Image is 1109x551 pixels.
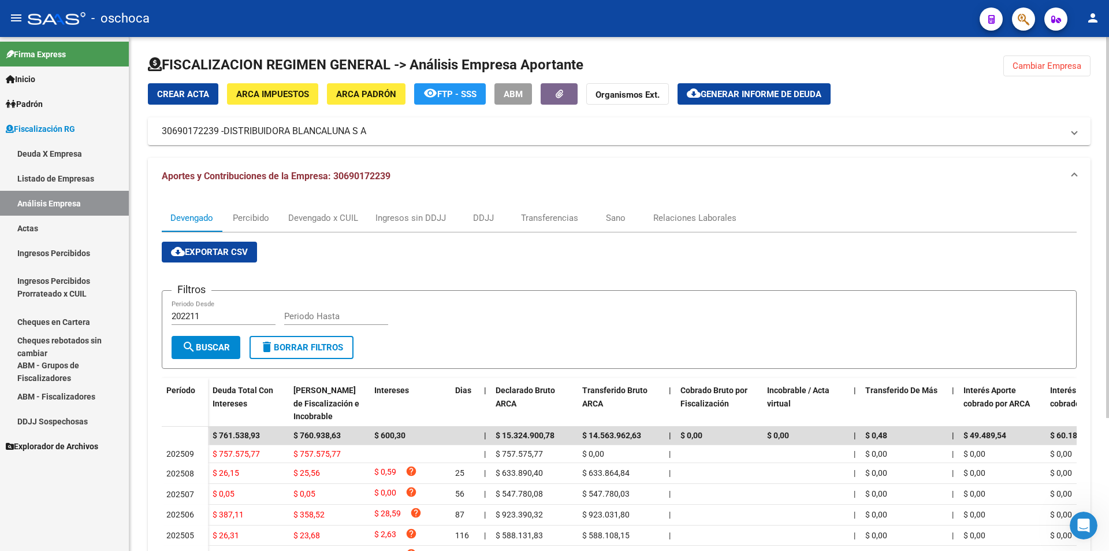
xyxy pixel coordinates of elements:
[669,531,671,540] span: |
[582,489,630,498] span: $ 547.780,03
[170,212,213,224] div: Devengado
[596,90,660,100] strong: Organismos Ext.
[854,489,855,498] span: |
[669,468,671,478] span: |
[288,212,358,224] div: Devengado x CUIL
[582,531,630,540] span: $ 588.108,15
[410,507,422,519] i: help
[767,386,829,408] span: Incobrable / Acta virtual
[963,468,985,478] span: $ 0,00
[1050,431,1093,440] span: $ 60.184,62
[455,386,471,395] span: Dias
[496,531,543,540] span: $ 588.131,83
[582,449,604,458] span: $ 0,00
[676,378,762,429] datatable-header-cell: Cobrado Bruto por Fiscalización
[9,11,23,25] mat-icon: menu
[414,83,486,105] button: FTP - SSS
[166,449,194,458] span: 202509
[849,378,861,429] datatable-header-cell: |
[504,89,523,99] span: ABM
[1050,468,1072,478] span: $ 0,00
[484,510,486,519] span: |
[405,486,417,498] i: help
[293,431,341,440] span: $ 760.938,63
[767,431,789,440] span: $ 0,00
[148,83,218,105] button: Crear Acta
[148,158,1091,195] mat-expansion-panel-header: Aportes y Contribuciones de la Empresa: 30690172239
[484,449,486,458] span: |
[289,378,370,429] datatable-header-cell: Deuda Bruta Neto de Fiscalización e Incobrable
[484,489,486,498] span: |
[491,378,578,429] datatable-header-cell: Declarado Bruto ARCA
[963,386,1030,408] span: Interés Aporte cobrado por ARCA
[854,510,855,519] span: |
[148,117,1091,145] mat-expansion-panel-header: 30690172239 -DISTRIBUIDORA BLANCALUNA S A
[496,489,543,498] span: $ 547.780,08
[171,247,248,257] span: Exportar CSV
[260,342,343,353] span: Borrar Filtros
[1013,61,1081,71] span: Cambiar Empresa
[374,486,396,502] span: $ 0,00
[854,449,855,458] span: |
[455,531,469,540] span: 116
[250,336,353,359] button: Borrar Filtros
[375,212,446,224] div: Ingresos sin DDJJ
[484,468,486,478] span: |
[370,378,451,429] datatable-header-cell: Intereses
[669,489,671,498] span: |
[865,431,887,440] span: $ 0,48
[148,56,583,74] h1: FISCALIZACION REGIMEN GENERAL -> Análisis Empresa Aportante
[473,212,494,224] div: DDJJ
[213,510,244,519] span: $ 387,11
[455,510,464,519] span: 87
[669,386,671,395] span: |
[952,386,954,395] span: |
[865,468,887,478] span: $ 0,00
[166,531,194,540] span: 202505
[952,510,954,519] span: |
[680,431,702,440] span: $ 0,00
[578,378,664,429] datatable-header-cell: Transferido Bruto ARCA
[91,6,150,31] span: - oschoca
[374,465,396,481] span: $ 0,59
[260,340,274,354] mat-icon: delete
[1070,512,1097,539] iframe: Intercom live chat
[1050,510,1072,519] span: $ 0,00
[213,489,235,498] span: $ 0,05
[484,431,486,440] span: |
[455,489,464,498] span: 56
[701,89,821,99] span: Generar informe de deuda
[680,386,747,408] span: Cobrado Bruto por Fiscalización
[952,431,954,440] span: |
[213,386,273,408] span: Deuda Total Con Intereses
[762,378,849,429] datatable-header-cell: Incobrable / Acta virtual
[6,440,98,453] span: Explorador de Archivos
[854,531,855,540] span: |
[669,510,671,519] span: |
[455,468,464,478] span: 25
[496,386,555,408] span: Declarado Bruto ARCA
[865,449,887,458] span: $ 0,00
[293,489,315,498] span: $ 0,05
[166,386,195,395] span: Período
[865,489,887,498] span: $ 0,00
[484,531,486,540] span: |
[423,86,437,100] mat-icon: remove_red_eye
[405,465,417,477] i: help
[582,431,641,440] span: $ 14.563.962,63
[865,531,887,540] span: $ 0,00
[521,212,578,224] div: Transferencias
[582,386,647,408] span: Transferido Bruto ARCA
[166,490,194,499] span: 202507
[865,386,937,395] span: Transferido De Más
[224,125,366,138] span: DISTRIBUIDORA BLANCALUNA S A
[162,378,208,427] datatable-header-cell: Período
[963,531,985,540] span: $ 0,00
[293,449,341,458] span: $ 757.575,77
[213,468,239,478] span: $ 26,15
[166,510,194,519] span: 202506
[669,431,671,440] span: |
[374,528,396,543] span: $ 2,63
[963,449,985,458] span: $ 0,00
[293,531,320,540] span: $ 23,68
